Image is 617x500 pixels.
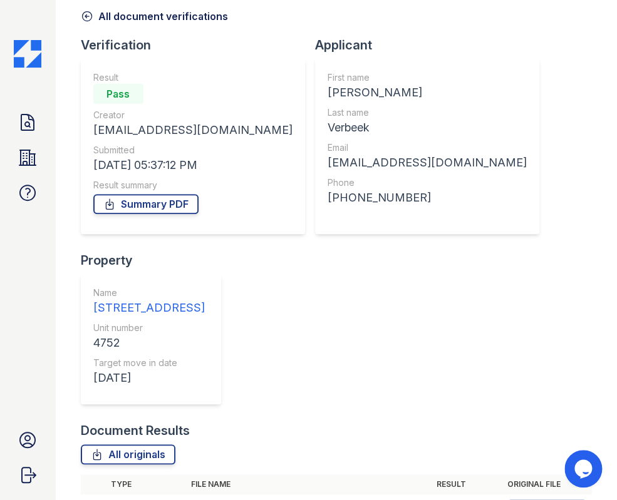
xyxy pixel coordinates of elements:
div: Target move in date [93,357,205,369]
a: All originals [81,444,175,464]
div: 4752 [93,334,205,352]
div: Email [328,141,527,154]
div: Last name [328,106,527,119]
div: Submitted [93,144,293,156]
div: Result summary [93,179,293,191]
img: CE_Icon_Blue-c292c112584629df590d857e76928e9f676e5b41ef8f769ba2f05ee15b207248.png [14,40,41,68]
div: Document Results [81,422,190,439]
div: Creator [93,109,293,121]
div: Applicant [315,36,549,54]
div: Phone [328,176,527,189]
div: [EMAIL_ADDRESS][DOMAIN_NAME] [93,121,293,139]
iframe: chat widget [564,450,604,487]
a: Name [STREET_ADDRESS] [93,287,205,317]
div: Pass [93,84,143,104]
div: Result [93,71,293,84]
a: Summary PDF [93,194,199,214]
div: [DATE] [93,369,205,387]
div: Unit number [93,322,205,334]
div: Name [93,287,205,299]
div: [PERSON_NAME] [328,84,527,101]
div: [PHONE_NUMBER] [328,189,527,207]
div: First name [328,71,527,84]
div: [DATE] 05:37:12 PM [93,156,293,174]
th: Original file [502,474,592,494]
div: [EMAIL_ADDRESS][DOMAIN_NAME] [328,154,527,171]
a: All document verifications [81,9,228,24]
th: Type [106,474,186,494]
div: [STREET_ADDRESS] [93,299,205,317]
th: Result [432,474,502,494]
div: Verbeek [328,119,527,136]
div: Verification [81,36,315,54]
div: Property [81,252,231,269]
th: File name [186,474,432,494]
